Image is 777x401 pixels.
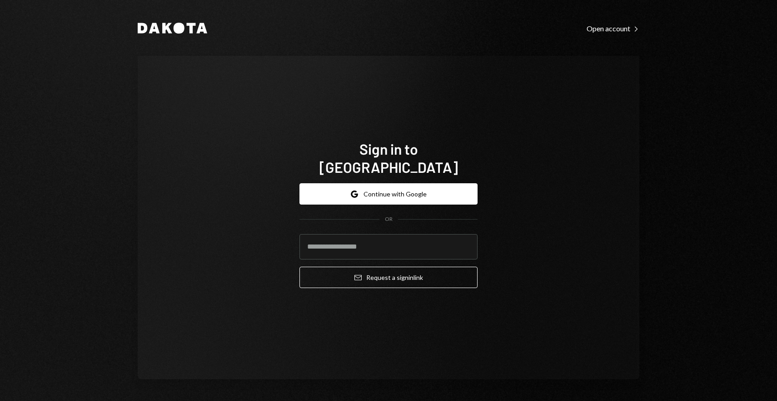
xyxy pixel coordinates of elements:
button: Request a signinlink [299,267,478,288]
button: Continue with Google [299,183,478,205]
a: Open account [587,23,639,33]
h1: Sign in to [GEOGRAPHIC_DATA] [299,140,478,176]
div: Open account [587,24,639,33]
div: OR [385,215,393,223]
